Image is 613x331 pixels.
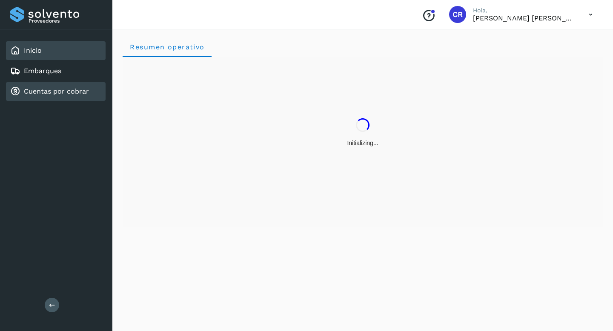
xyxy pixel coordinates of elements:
div: Cuentas por cobrar [6,82,106,101]
p: CARLOS RODOLFO BELLI PEDRAZA [473,14,575,22]
div: Embarques [6,62,106,80]
a: Embarques [24,67,61,75]
p: Proveedores [29,18,102,24]
a: Inicio [24,46,42,54]
div: Inicio [6,41,106,60]
p: Hola, [473,7,575,14]
span: Resumen operativo [129,43,205,51]
a: Cuentas por cobrar [24,87,89,95]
